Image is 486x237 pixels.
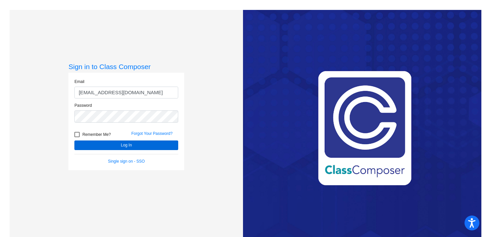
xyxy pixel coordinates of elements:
label: Password [74,102,92,108]
label: Email [74,79,84,85]
button: Log In [74,140,178,150]
h3: Sign in to Class Composer [68,62,184,71]
a: Forgot Your Password? [131,131,173,136]
a: Single sign on - SSO [108,159,145,164]
span: Remember Me? [82,131,111,138]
